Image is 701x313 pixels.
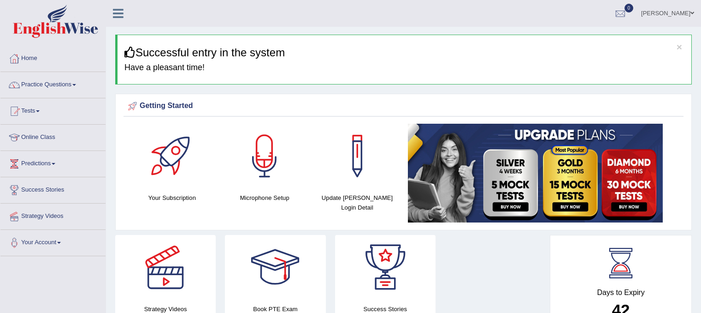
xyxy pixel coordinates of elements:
[0,72,106,95] a: Practice Questions
[677,42,682,52] button: ×
[124,63,684,72] h4: Have a pleasant time!
[0,230,106,253] a: Your Account
[130,193,214,203] h4: Your Subscription
[560,289,681,297] h4: Days to Expiry
[408,124,663,223] img: small5.jpg
[0,151,106,174] a: Predictions
[0,204,106,227] a: Strategy Videos
[0,98,106,121] a: Tests
[126,99,681,113] div: Getting Started
[0,46,106,69] a: Home
[624,4,634,12] span: 0
[316,193,399,212] h4: Update [PERSON_NAME] Login Detail
[0,177,106,200] a: Success Stories
[223,193,306,203] h4: Microphone Setup
[0,125,106,148] a: Online Class
[124,47,684,59] h3: Successful entry in the system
